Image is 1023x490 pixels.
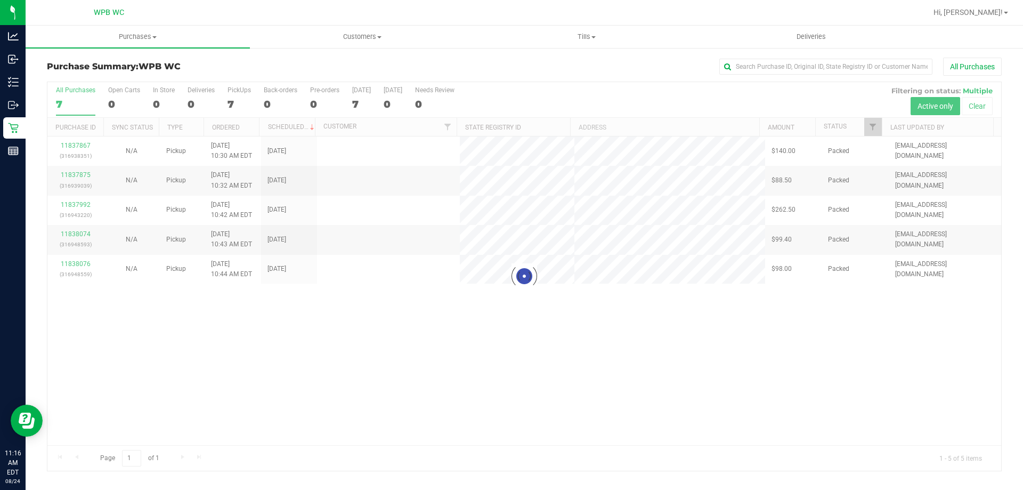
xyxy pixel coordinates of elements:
[250,26,474,48] a: Customers
[5,477,21,485] p: 08/24
[475,32,698,42] span: Tills
[8,123,19,133] inline-svg: Retail
[11,405,43,437] iframe: Resource center
[26,26,250,48] a: Purchases
[250,32,474,42] span: Customers
[94,8,124,17] span: WPB WC
[47,62,365,71] h3: Purchase Summary:
[8,100,19,110] inline-svg: Outbound
[933,8,1003,17] span: Hi, [PERSON_NAME]!
[699,26,923,48] a: Deliveries
[782,32,840,42] span: Deliveries
[8,31,19,42] inline-svg: Analytics
[719,59,932,75] input: Search Purchase ID, Original ID, State Registry ID or Customer Name...
[943,58,1002,76] button: All Purchases
[26,32,250,42] span: Purchases
[474,26,699,48] a: Tills
[8,54,19,65] inline-svg: Inbound
[139,61,181,71] span: WPB WC
[5,448,21,477] p: 11:16 AM EDT
[8,146,19,156] inline-svg: Reports
[8,77,19,87] inline-svg: Inventory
